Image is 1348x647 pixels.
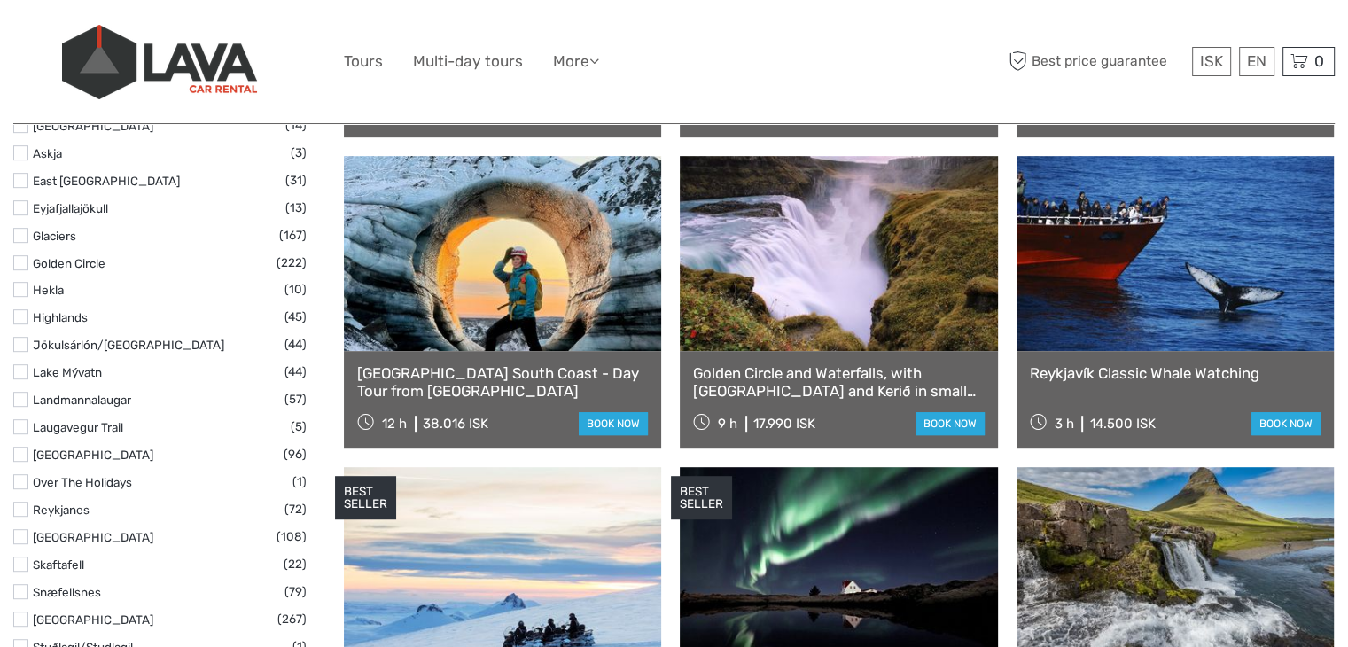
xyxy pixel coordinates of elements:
[284,307,307,327] span: (45)
[335,476,396,520] div: BEST SELLER
[33,146,62,160] a: Askja
[718,416,737,432] span: 9 h
[1312,52,1327,70] span: 0
[413,49,523,74] a: Multi-day tours
[344,49,383,74] a: Tours
[33,174,180,188] a: East [GEOGRAPHIC_DATA]
[671,476,732,520] div: BEST SELLER
[284,444,307,464] span: (96)
[33,201,108,215] a: Eyjafjallajökull
[284,389,307,409] span: (57)
[753,416,815,432] div: 17.990 ISK
[284,554,307,574] span: (22)
[382,416,407,432] span: 12 h
[33,612,153,627] a: [GEOGRAPHIC_DATA]
[62,25,257,99] img: 523-13fdf7b0-e410-4b32-8dc9-7907fc8d33f7_logo_big.jpg
[33,393,131,407] a: Landmannalaugar
[285,115,307,136] span: (14)
[33,503,90,517] a: Reykjanes
[279,225,307,246] span: (167)
[33,283,64,297] a: Hekla
[1004,47,1188,76] span: Best price guarantee
[579,412,648,435] a: book now
[285,198,307,218] span: (13)
[33,229,76,243] a: Glaciers
[33,338,224,352] a: Jökulsárlón/[GEOGRAPHIC_DATA]
[25,31,200,45] p: We're away right now. Please check back later!
[1200,52,1223,70] span: ISK
[33,310,88,324] a: Highlands
[291,417,307,437] span: (5)
[1251,412,1321,435] a: book now
[1054,416,1073,432] span: 3 h
[916,412,985,435] a: book now
[33,119,153,133] a: [GEOGRAPHIC_DATA]
[284,581,307,602] span: (79)
[33,557,84,572] a: Skaftafell
[292,472,307,492] span: (1)
[277,253,307,273] span: (222)
[284,334,307,355] span: (44)
[33,365,102,379] a: Lake Mývatn
[33,530,153,544] a: [GEOGRAPHIC_DATA]
[33,448,153,462] a: [GEOGRAPHIC_DATA]
[204,27,225,49] button: Open LiveChat chat widget
[553,49,599,74] a: More
[33,420,123,434] a: Laugavegur Trail
[33,585,101,599] a: Snæfellsnes
[357,364,648,401] a: [GEOGRAPHIC_DATA] South Coast - Day Tour from [GEOGRAPHIC_DATA]
[284,499,307,519] span: (72)
[33,256,105,270] a: Golden Circle
[284,362,307,382] span: (44)
[284,279,307,300] span: (10)
[1089,416,1155,432] div: 14.500 ISK
[1239,47,1274,76] div: EN
[291,143,307,163] span: (3)
[1030,364,1321,382] a: Reykjavík Classic Whale Watching
[277,609,307,629] span: (267)
[277,526,307,547] span: (108)
[285,170,307,191] span: (31)
[33,475,132,489] a: Over The Holidays
[423,416,488,432] div: 38.016 ISK
[693,364,984,401] a: Golden Circle and Waterfalls, with [GEOGRAPHIC_DATA] and Kerið in small group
